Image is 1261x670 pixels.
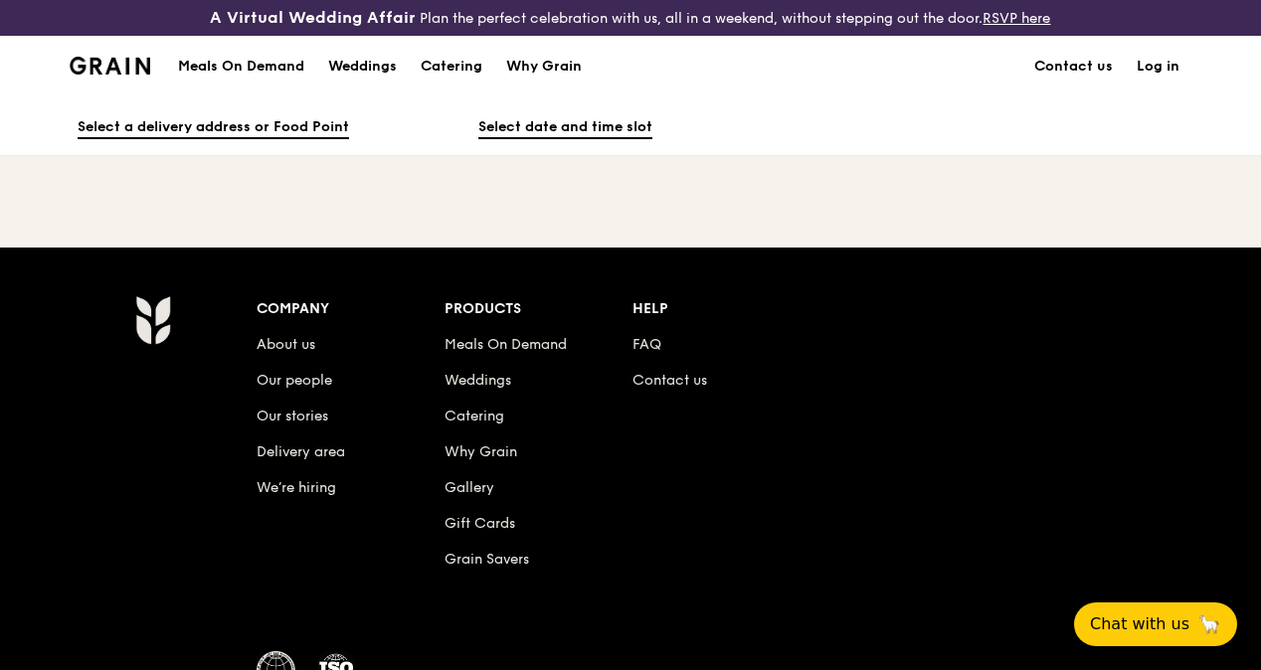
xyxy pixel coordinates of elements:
a: Catering [445,408,504,424]
div: Why Grain [506,37,582,96]
span: Chat with us [1090,612,1189,636]
a: FAQ [632,336,661,353]
div: Catering [421,37,482,96]
h3: A Virtual Wedding Affair [210,8,416,28]
span: 🦙 [1197,612,1221,636]
a: Contact us [1022,37,1125,96]
div: Help [632,295,820,323]
a: Our people [257,372,332,389]
div: Weddings [328,37,397,96]
a: Weddings [445,372,511,389]
span: Select date and time slot [478,117,652,139]
div: Products [445,295,632,323]
a: Why Grain [494,37,594,96]
div: Plan the perfect celebration with us, all in a weekend, without stepping out the door. [210,8,1050,28]
span: Select a delivery address or Food Point [78,117,349,139]
a: Why Grain [445,443,517,460]
img: Grain [70,57,150,75]
a: Catering [409,37,494,96]
a: Gallery [445,479,494,496]
button: Chat with us🦙 [1074,602,1237,646]
h1: Meals On Demand [178,57,304,77]
a: RSVP here [983,10,1050,27]
a: Grain Savers [445,551,529,568]
a: Contact us [632,372,707,389]
a: About us [257,336,315,353]
div: Company [257,295,445,323]
a: Our stories [257,408,328,424]
a: We’re hiring [257,479,336,496]
a: Meals On Demand [445,336,567,353]
a: Weddings [316,37,409,96]
a: GrainGrain [70,35,150,94]
a: Delivery area [257,443,345,460]
a: Log in [1125,37,1191,96]
img: Grain [135,295,170,345]
a: Gift Cards [445,515,515,532]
